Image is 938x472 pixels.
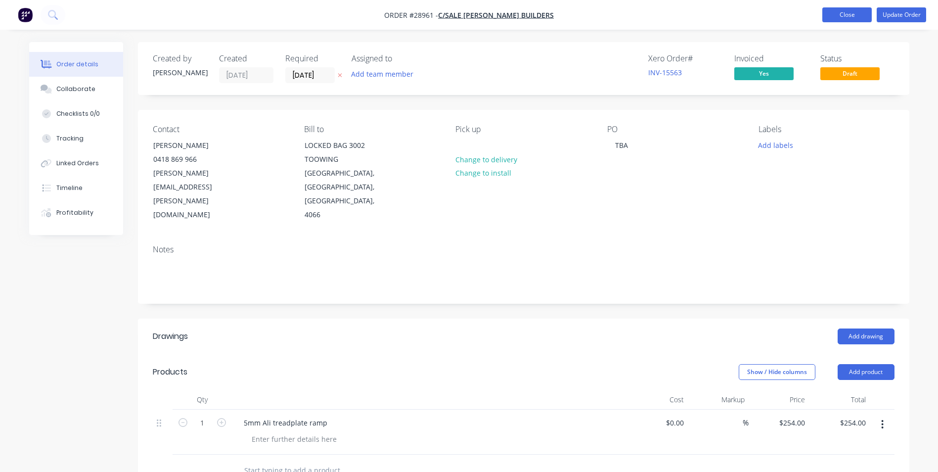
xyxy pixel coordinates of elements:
[153,330,188,342] div: Drawings
[838,364,894,380] button: Add product
[346,67,418,81] button: Add team member
[734,54,808,63] div: Invoiced
[749,390,809,410] div: Price
[753,138,799,151] button: Add labels
[29,52,123,77] button: Order details
[29,176,123,200] button: Timeline
[648,54,722,63] div: Xero Order #
[607,138,636,152] div: TBA
[820,67,880,80] span: Draft
[56,184,83,192] div: Timeline
[838,329,894,344] button: Add drawing
[56,208,93,217] div: Profitability
[743,417,749,428] span: %
[153,54,207,63] div: Created by
[305,152,387,222] div: TOOWING [GEOGRAPHIC_DATA], [GEOGRAPHIC_DATA], [GEOGRAPHIC_DATA], 4066
[173,390,232,410] div: Qty
[153,125,288,134] div: Contact
[438,10,554,20] a: C/SALE [PERSON_NAME] BUILDERS
[236,416,335,430] div: 5mm Ali treadplate ramp
[607,125,743,134] div: PO
[296,138,395,222] div: LOCKED BAG 3002TOOWING [GEOGRAPHIC_DATA], [GEOGRAPHIC_DATA], [GEOGRAPHIC_DATA], 4066
[153,166,235,222] div: [PERSON_NAME][EMAIL_ADDRESS][PERSON_NAME][DOMAIN_NAME]
[153,139,235,152] div: [PERSON_NAME]
[56,85,95,94] div: Collaborate
[29,101,123,126] button: Checklists 0/0
[56,159,99,168] div: Linked Orders
[627,390,688,410] div: Cost
[877,7,926,22] button: Update Order
[352,54,450,63] div: Assigned to
[734,67,794,80] span: Yes
[822,7,872,22] button: Close
[688,390,749,410] div: Markup
[305,139,387,152] div: LOCKED BAG 3002
[56,134,84,143] div: Tracking
[450,166,516,180] button: Change to install
[384,10,438,20] span: Order #28961 -
[145,138,244,222] div: [PERSON_NAME]0418 869 966[PERSON_NAME][EMAIL_ADDRESS][PERSON_NAME][DOMAIN_NAME]
[455,125,591,134] div: Pick up
[153,152,235,166] div: 0418 869 966
[153,245,894,254] div: Notes
[219,54,273,63] div: Created
[29,200,123,225] button: Profitability
[29,77,123,101] button: Collaborate
[18,7,33,22] img: Factory
[56,109,100,118] div: Checklists 0/0
[450,152,522,166] button: Change to delivery
[759,125,894,134] div: Labels
[820,54,894,63] div: Status
[153,67,207,78] div: [PERSON_NAME]
[29,151,123,176] button: Linked Orders
[56,60,98,69] div: Order details
[809,390,870,410] div: Total
[739,364,815,380] button: Show / Hide columns
[153,366,187,378] div: Products
[352,67,419,81] button: Add team member
[29,126,123,151] button: Tracking
[285,54,340,63] div: Required
[304,125,440,134] div: Bill to
[648,68,682,77] a: INV-15563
